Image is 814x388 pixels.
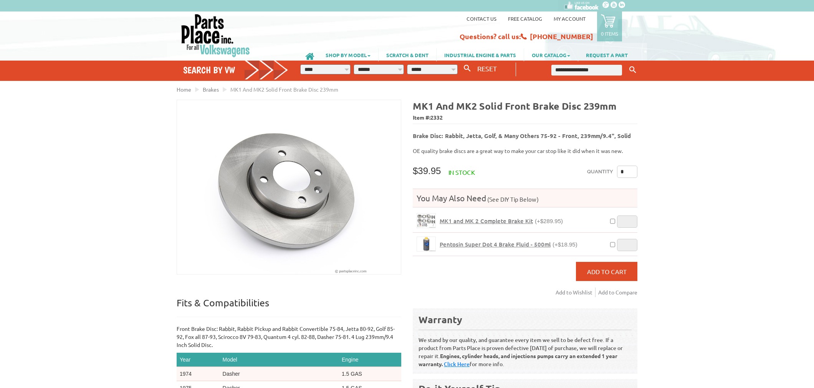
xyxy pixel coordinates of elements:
[220,353,339,367] th: Model
[413,112,637,123] span: Item #:
[417,237,435,251] img: Pentosin Super Dot 4 Brake Fluid - 500ml
[413,193,637,203] h4: You May Also Need
[508,15,542,22] a: Free Catalog
[177,100,401,274] img: MK1 and MK2 Solid Front Brake Disc 239mm
[419,330,632,368] p: We stand by our quality, and guarantee every item we sell to be defect free. If a product from Pa...
[177,86,191,93] a: Home
[220,367,339,381] td: Dasher
[601,30,618,37] p: 0 items
[417,213,436,228] a: MK1 and MK 2 Complete Brake Kit
[419,313,632,326] div: Warranty
[444,360,470,368] a: Click Here
[177,353,220,367] th: Year
[461,63,474,74] button: Search By VW...
[440,240,551,248] span: Pentosin Super Dot 4 Brake Fluid - 500ml
[430,114,443,121] span: 2332
[437,48,524,61] a: INDUSTRIAL ENGINE & PARTS
[339,353,401,367] th: Engine
[203,86,219,93] a: Brakes
[474,63,500,74] button: RESET
[318,48,378,61] a: SHOP BY MODEL
[230,86,338,93] span: MK1 and MK2 Solid Front Brake Disc 239mm
[576,262,637,281] button: Add to Cart
[598,288,637,297] a: Add to Compare
[180,13,251,58] img: Parts Place Inc!
[587,268,627,275] span: Add to Cart
[417,237,436,252] a: Pentosin Super Dot 4 Brake Fluid - 500ml
[419,352,617,367] b: Engines, cylinder heads, and injections pumps carry an extended 1 year warranty.
[339,367,401,381] td: 1.5 GAS
[597,12,622,41] a: 0 items
[417,214,435,228] img: MK1 and MK 2 Complete Brake Kit
[177,367,220,381] td: 1974
[467,15,496,22] a: Contact us
[477,64,497,72] span: RESET
[578,48,635,61] a: REQUEST A PART
[440,217,563,225] a: MK1 and MK 2 Complete Brake Kit(+$289.95)
[379,48,436,61] a: SCRATCH & DENT
[440,217,533,225] span: MK1 and MK 2 Complete Brake Kit
[413,100,617,112] b: MK1 and MK2 Solid Front Brake Disc 239mm
[183,64,288,76] h4: Search by VW
[486,196,539,203] span: (See DIY Tip Below)
[587,166,613,178] label: Quantity
[177,297,401,317] p: Fits & Compatibilities
[448,168,475,176] span: In stock
[524,48,578,61] a: OUR CATALOG
[627,64,639,76] button: Keyword Search
[554,15,586,22] a: My Account
[413,147,637,154] p: OE quality brake discs are a great way to make your car stop like it did when it was new.
[413,166,441,176] span: $39.95
[535,218,563,224] span: (+$289.95)
[177,325,401,349] p: Front Brake Disc: Rabbit, Rabbit Pickup and Rabbit Convertible 75-84, Jetta 80-92, Golf 85-92, Fo...
[553,241,577,248] span: (+$18.95)
[440,241,577,248] a: Pentosin Super Dot 4 Brake Fluid - 500ml(+$18.95)
[413,132,631,140] b: Brake Disc: Rabbit, Jetta, Golf, & Many Others 75-92 - Front, 239mm/9.4", Solid
[556,288,596,297] a: Add to Wishlist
